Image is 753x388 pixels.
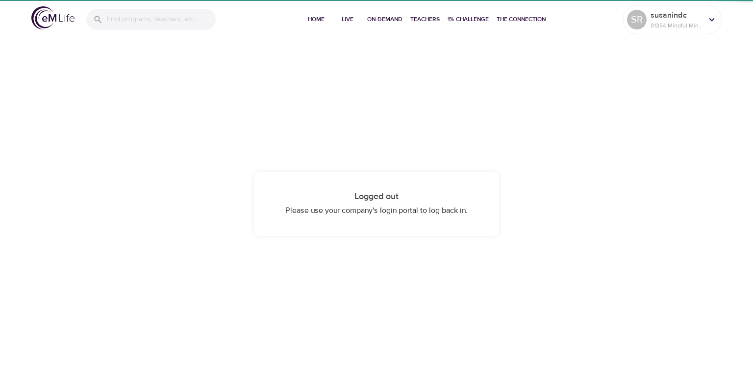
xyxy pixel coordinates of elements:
span: The Connection [497,14,546,25]
span: Live [336,14,359,25]
img: logo [31,6,75,29]
span: 1% Challenge [448,14,489,25]
span: On-Demand [367,14,402,25]
span: Home [304,14,328,25]
span: Please use your company's login portal to log back in. [285,206,468,215]
div: SR [627,10,647,29]
p: 81354 Mindful Minutes [651,21,703,30]
h4: Logged out [274,191,479,202]
span: Teachers [410,14,440,25]
input: Find programs, teachers, etc... [107,9,216,30]
p: susanindc [651,9,703,21]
